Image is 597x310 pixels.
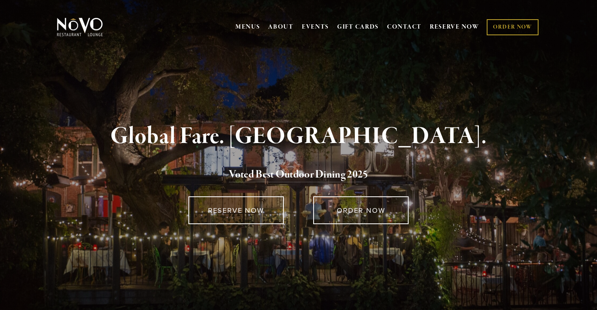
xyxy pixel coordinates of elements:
[337,20,379,34] a: GIFT CARDS
[313,196,409,224] a: ORDER NOW
[487,19,538,35] a: ORDER NOW
[236,23,260,31] a: MENUS
[110,121,487,151] strong: Global Fare. [GEOGRAPHIC_DATA].
[430,20,479,34] a: RESERVE NOW
[55,17,104,37] img: Novo Restaurant &amp; Lounge
[188,196,284,224] a: RESERVE NOW
[70,167,528,183] h2: 5
[229,168,363,183] a: Voted Best Outdoor Dining 202
[268,23,294,31] a: ABOUT
[302,23,329,31] a: EVENTS
[387,20,422,34] a: CONTACT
